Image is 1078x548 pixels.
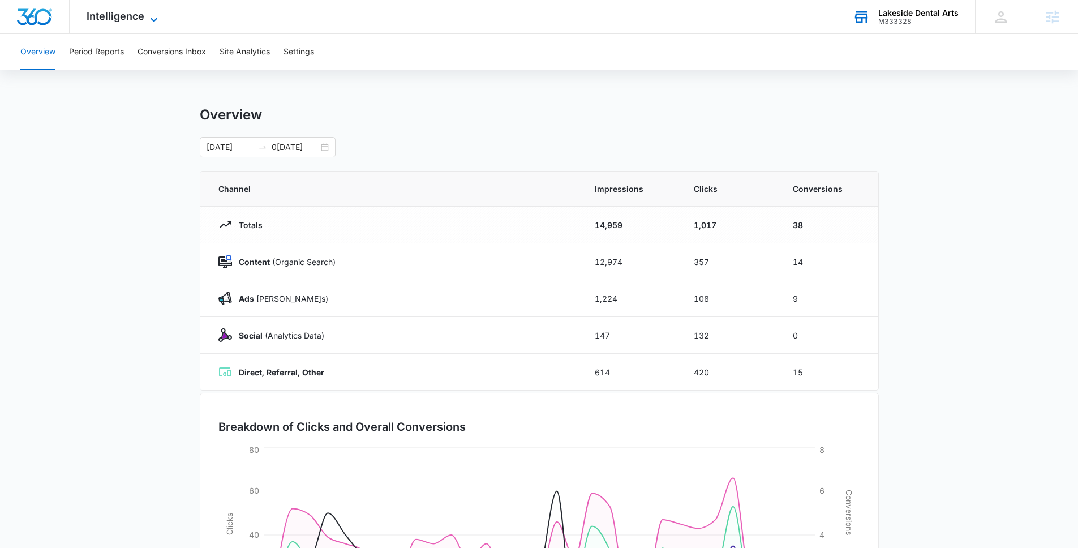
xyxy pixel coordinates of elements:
[232,256,336,268] p: (Organic Search)
[20,34,55,70] button: Overview
[239,331,263,340] strong: Social
[239,367,324,377] strong: Direct, Referral, Other
[239,257,270,267] strong: Content
[258,143,267,152] span: to
[680,207,779,243] td: 1,017
[284,34,314,70] button: Settings
[680,280,779,317] td: 108
[779,280,878,317] td: 9
[232,329,324,341] p: (Analytics Data)
[239,294,254,303] strong: Ads
[779,243,878,280] td: 14
[218,328,232,342] img: Social
[207,141,254,153] input: Start date
[680,317,779,354] td: 132
[218,418,466,435] h3: Breakdown of Clicks and Overall Conversions
[844,490,854,535] tspan: Conversions
[218,292,232,305] img: Ads
[87,10,144,22] span: Intelligence
[694,183,766,195] span: Clicks
[249,530,259,540] tspan: 40
[232,293,328,305] p: [PERSON_NAME]s)
[258,143,267,152] span: swap-right
[779,207,878,243] td: 38
[878,18,959,25] div: account id
[819,445,824,455] tspan: 8
[680,354,779,391] td: 420
[819,530,824,540] tspan: 4
[581,317,680,354] td: 147
[779,354,878,391] td: 15
[581,243,680,280] td: 12,974
[272,141,319,153] input: End date
[218,255,232,268] img: Content
[878,8,959,18] div: account name
[581,354,680,391] td: 614
[249,486,259,495] tspan: 60
[220,34,270,70] button: Site Analytics
[581,207,680,243] td: 14,959
[218,183,568,195] span: Channel
[69,34,124,70] button: Period Reports
[138,34,206,70] button: Conversions Inbox
[680,243,779,280] td: 357
[819,486,824,495] tspan: 6
[200,106,262,123] h1: Overview
[249,445,259,455] tspan: 80
[595,183,667,195] span: Impressions
[232,219,263,231] p: Totals
[793,183,860,195] span: Conversions
[779,317,878,354] td: 0
[224,513,234,535] tspan: Clicks
[581,280,680,317] td: 1,224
